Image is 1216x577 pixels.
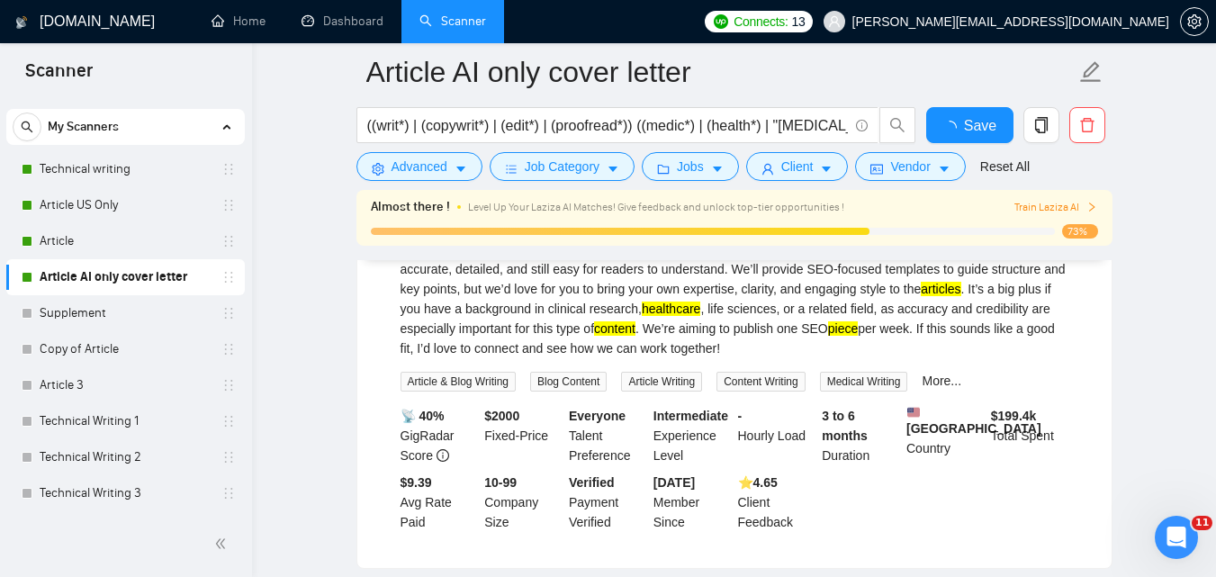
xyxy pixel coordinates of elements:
img: upwork-logo.png [714,14,728,29]
a: More... [922,374,961,388]
a: Reset All [980,157,1030,176]
span: Vendor [890,157,930,176]
button: idcardVendorcaret-down [855,152,965,181]
b: $ 2000 [484,409,519,423]
span: copy [1024,117,1058,133]
span: setting [1181,14,1208,29]
a: Copy of Article [40,331,211,367]
button: delete [1069,107,1105,143]
span: 11 [1192,516,1212,530]
span: Level Up Your Laziza AI Matches! Give feedback and unlock top-tier opportunities ! [468,201,844,213]
b: [GEOGRAPHIC_DATA] [906,406,1041,436]
span: caret-down [938,162,950,176]
span: 😐 [296,391,322,427]
span: search [880,117,914,133]
span: double-left [214,535,232,553]
span: user [828,15,841,28]
a: Technical writing [40,151,211,187]
div: Fixed-Price [481,406,565,465]
b: $ 199.4k [991,409,1037,423]
span: info-circle [437,449,449,462]
div: Experience Level [650,406,734,465]
span: bars [505,162,518,176]
b: - [738,409,743,423]
span: holder [221,378,236,392]
span: caret-down [455,162,467,176]
span: Article & Blog Writing [401,372,516,392]
div: Hourly Load [734,406,819,465]
button: Train Laziza AI [1014,199,1097,216]
div: Member Since [650,473,734,532]
div: Avg Rate Paid [397,473,482,532]
div: Country [903,406,987,465]
span: holder [221,486,236,500]
span: Blog Content [530,372,607,392]
button: Save [926,107,1013,143]
mark: articles [921,282,960,296]
a: Technical Writing 2 [40,439,211,475]
span: setting [372,162,384,176]
span: neutral face reaction [286,391,333,427]
button: settingAdvancedcaret-down [356,152,482,181]
span: caret-down [711,162,724,176]
div: Did this answer your question? [22,373,598,392]
span: Content Writing [716,372,805,392]
span: Client [781,157,814,176]
span: holder [221,306,236,320]
b: 📡 40% [401,409,445,423]
span: Save [964,114,996,137]
a: dashboardDashboard [302,14,383,29]
div: Client Feedback [734,473,819,532]
span: Medical Writing [820,372,908,392]
div: Company Size [481,473,565,532]
span: Article Writing [621,372,702,392]
button: folderJobscaret-down [642,152,739,181]
button: Collapse window [541,7,575,41]
img: 🇺🇸 [907,406,920,419]
span: caret-down [820,162,833,176]
div: Duration [818,406,903,465]
span: disappointed reaction [239,391,286,427]
img: logo [15,8,28,37]
b: Verified [569,475,615,490]
input: Scanner name... [366,50,1076,95]
button: search [879,107,915,143]
span: holder [221,234,236,248]
span: Job Category [525,157,599,176]
span: 13 [792,12,806,32]
span: Almost there ! [371,197,450,217]
div: GigRadar Score [397,406,482,465]
span: holder [221,450,236,464]
div: Close [575,7,608,40]
div: Total Spent [987,406,1072,465]
span: holder [221,342,236,356]
span: smiley reaction [333,391,380,427]
button: go back [12,7,46,41]
mark: piece [828,321,858,336]
b: Intermediate [653,409,728,423]
a: Supplement [40,295,211,331]
button: copy [1023,107,1059,143]
span: search [14,121,41,133]
b: [DATE] [653,475,695,490]
span: My Scanners [48,109,119,145]
button: setting [1180,7,1209,36]
span: holder [221,162,236,176]
span: holder [221,414,236,428]
span: right [1086,202,1097,212]
a: searchScanner [419,14,486,29]
span: holder [221,270,236,284]
mark: content [594,321,635,336]
a: Technical Writing 1 [40,403,211,439]
span: Connects: [734,12,788,32]
a: Article AI only cover letter [40,259,211,295]
a: Article [40,223,211,259]
span: 😃 [343,391,369,427]
span: user [761,162,774,176]
div: We’re looking for a with experience in clinical research topics who can create engaging SEO piece... [401,220,1068,358]
button: userClientcaret-down [746,152,849,181]
span: 73% [1062,224,1098,239]
span: Scanner [11,58,107,95]
b: 10-99 [484,475,517,490]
